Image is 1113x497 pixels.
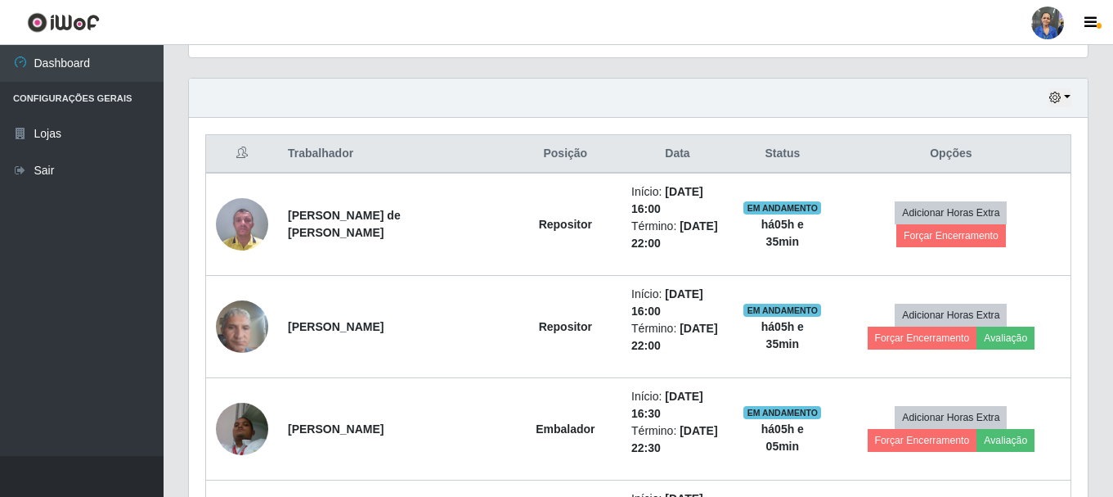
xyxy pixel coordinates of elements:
[631,320,724,355] li: Término:
[216,394,268,463] img: 1710168469297.jpeg
[631,388,724,422] li: Início:
[761,422,804,453] strong: há 05 h e 05 min
[278,135,509,174] th: Trabalhador
[288,422,384,436] strong: [PERSON_NAME]
[27,12,100,33] img: CoreUI Logo
[631,287,703,318] time: [DATE] 16:00
[631,286,724,320] li: Início:
[868,327,977,350] button: Forçar Encerramento
[976,327,1034,350] button: Avaliação
[761,320,804,350] strong: há 05 h e 35 min
[631,218,724,252] li: Término:
[631,185,703,215] time: [DATE] 16:00
[216,291,268,361] img: 1739908556954.jpeg
[896,224,1006,247] button: Forçar Encerramento
[976,429,1034,452] button: Avaliação
[868,429,977,452] button: Forçar Encerramento
[895,304,1007,327] button: Adicionar Horas Extra
[743,406,821,419] span: EM ANDAMENTO
[631,422,724,457] li: Término:
[539,320,592,333] strong: Repositor
[832,135,1071,174] th: Opções
[288,209,401,239] strong: [PERSON_NAME] de [PERSON_NAME]
[895,201,1007,224] button: Adicionar Horas Extra
[536,422,595,436] strong: Embalador
[761,218,804,248] strong: há 05 h e 35 min
[743,201,821,215] span: EM ANDAMENTO
[622,135,734,174] th: Data
[509,135,622,174] th: Posição
[539,218,592,231] strong: Repositor
[743,304,821,317] span: EM ANDAMENTO
[216,189,268,259] img: 1734563088725.jpeg
[631,183,724,218] li: Início:
[288,320,384,333] strong: [PERSON_NAME]
[734,135,832,174] th: Status
[631,390,703,420] time: [DATE] 16:30
[895,406,1007,429] button: Adicionar Horas Extra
